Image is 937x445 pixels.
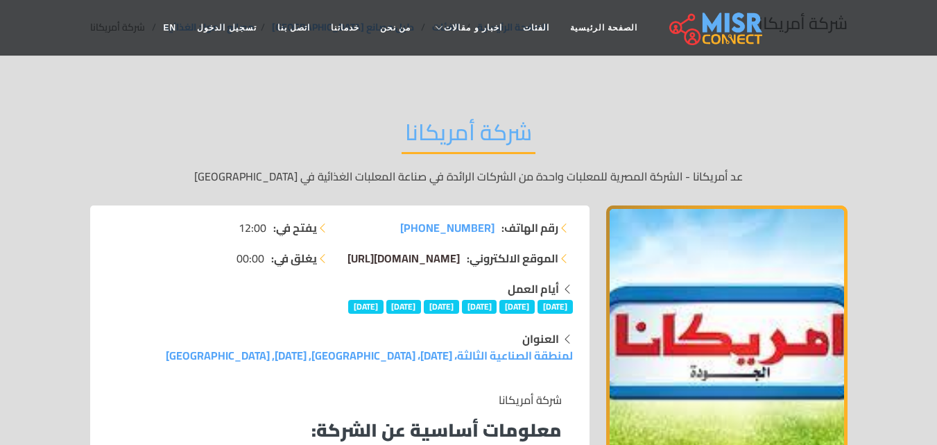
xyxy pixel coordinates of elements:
span: [DATE] [386,300,422,314]
a: لمنطقة الصناعية الثالثة، [DATE]، [GEOGRAPHIC_DATA], [DATE], [GEOGRAPHIC_DATA] [166,345,573,366]
span: [DATE] [538,300,573,314]
a: اخبار و مقالات [421,15,513,41]
strong: رقم الهاتف: [501,219,558,236]
a: [PHONE_NUMBER] [400,219,495,236]
strong: يغلق في: [271,250,317,267]
p: عد أمريكانا - الشركة المصرية للمعلبات واحدة من الشركات الرائدة في صناعة المعلبات الغذائية في [GEO... [90,168,848,185]
span: [DATE] [348,300,384,314]
span: اخبار و مقالات [444,22,502,34]
a: خدماتنا [320,15,370,41]
span: [DATE] [499,300,535,314]
a: تسجيل الدخول [187,15,266,41]
a: الفئات [513,15,560,41]
span: [DATE] [424,300,459,314]
a: [DOMAIN_NAME][URL] [347,250,460,267]
span: [DATE] [462,300,497,314]
strong: الموقع الالكتروني: [467,250,558,267]
strong: العنوان [522,328,559,349]
strong: أيام العمل [508,278,559,299]
span: [DOMAIN_NAME][URL] [347,248,460,269]
a: الصفحة الرئيسية [560,15,648,41]
span: 12:00 [239,219,266,236]
a: اتصل بنا [267,15,320,41]
p: شركة أمريكانا [118,392,562,408]
span: 00:00 [237,250,264,267]
strong: يفتح في: [273,219,317,236]
h2: شركة أمريكانا [402,119,535,154]
a: من نحن [370,15,421,41]
span: [PHONE_NUMBER] [400,217,495,238]
a: EN [153,15,187,41]
img: main.misr_connect [669,10,762,45]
